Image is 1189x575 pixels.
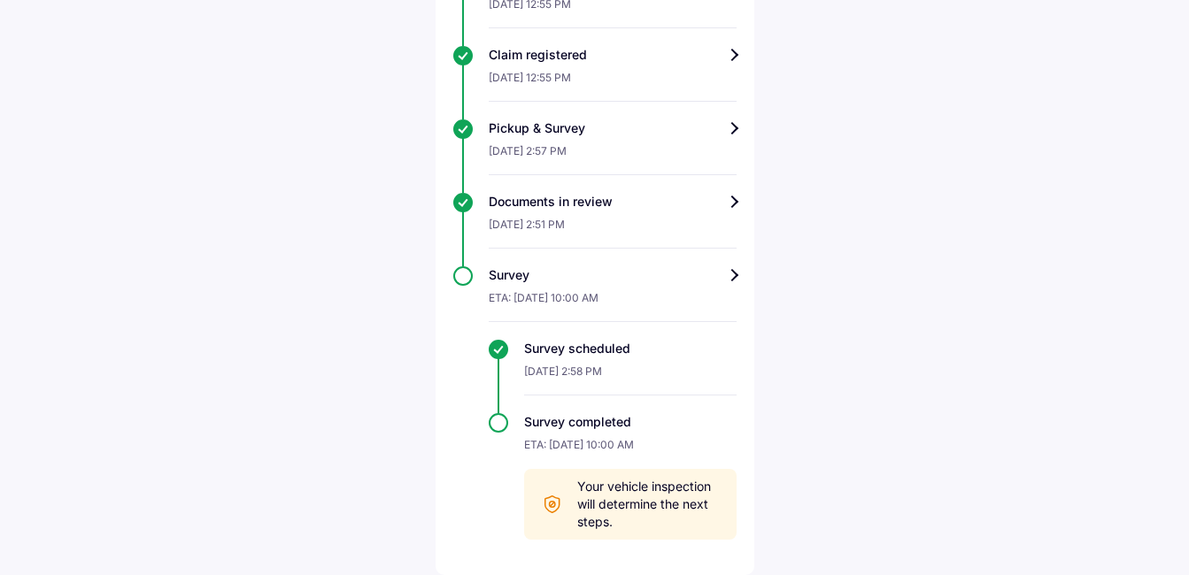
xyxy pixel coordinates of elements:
div: [DATE] 2:57 PM [489,137,737,175]
div: Pickup & Survey [489,119,737,137]
div: [DATE] 2:58 PM [524,357,737,395]
div: ETA: [DATE] 10:00 AM [524,431,737,469]
div: [DATE] 12:55 PM [489,64,737,102]
div: Survey completed [524,413,737,431]
div: Claim registered [489,46,737,64]
div: [DATE] 2:51 PM [489,211,737,249]
div: Documents in review [489,193,737,211]
div: Survey [489,266,737,284]
span: Your vehicle inspection will determine the next steps. [577,478,719,531]
div: ETA: [DATE] 10:00 AM [489,284,737,322]
div: Survey scheduled [524,340,737,357]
